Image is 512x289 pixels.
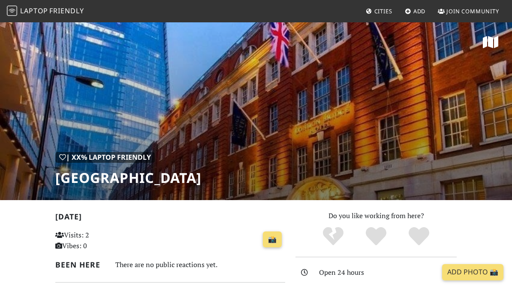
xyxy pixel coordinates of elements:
a: Add Photo 📸 [442,264,503,280]
a: LaptopFriendly LaptopFriendly [7,4,84,19]
span: Laptop [20,6,48,15]
span: Join Community [446,7,499,15]
span: Friendly [49,6,84,15]
div: | XX% Laptop Friendly [55,152,155,163]
h2: [DATE] [55,212,285,225]
h2: Been here [55,260,105,269]
div: There are no public reactions yet. [115,259,285,271]
span: Cities [374,7,392,15]
p: Do you like working from here? [295,210,457,222]
h1: [GEOGRAPHIC_DATA] [55,170,202,186]
div: No [312,226,355,247]
div: Definitely! [398,226,440,247]
div: Yes [355,226,398,247]
div: Open 24 hours [319,267,462,278]
img: LaptopFriendly [7,6,17,16]
span: Add [413,7,426,15]
a: Cities [362,3,396,19]
p: Visits: 2 Vibes: 0 [55,230,125,252]
a: Join Community [434,3,503,19]
a: Add [401,3,429,19]
a: 📸 [263,231,282,248]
